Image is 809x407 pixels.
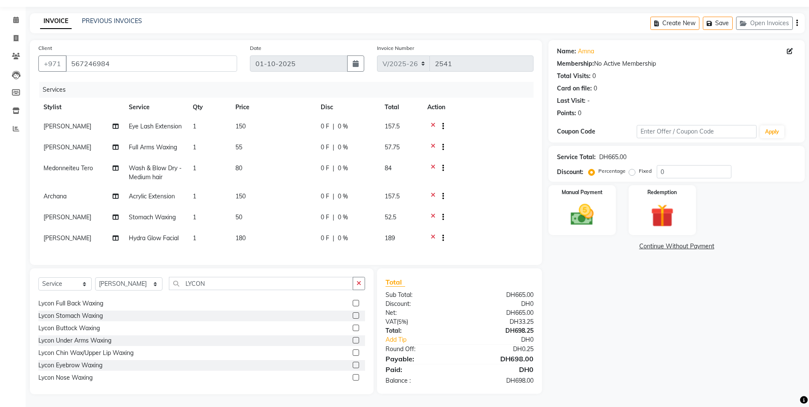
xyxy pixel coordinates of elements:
[736,17,793,30] button: Open Invoices
[333,143,334,152] span: |
[557,59,796,68] div: No Active Membership
[129,234,179,242] span: Hydra Glow Facial
[379,308,460,317] div: Net:
[82,17,142,25] a: PREVIOUS INVOICES
[124,98,188,117] th: Service
[188,98,230,117] th: Qty
[460,376,540,385] div: DH698.00
[338,234,348,243] span: 0 %
[460,308,540,317] div: DH665.00
[599,153,626,162] div: DH665.00
[235,213,242,221] span: 50
[235,192,246,200] span: 150
[169,277,353,290] input: Search or Scan
[38,324,100,333] div: Lycon Buttock Waxing
[385,164,391,172] span: 84
[43,122,91,130] span: [PERSON_NAME]
[557,153,596,162] div: Service Total:
[379,299,460,308] div: Discount:
[338,122,348,131] span: 0 %
[592,72,596,81] div: 0
[650,17,699,30] button: Create New
[379,326,460,335] div: Total:
[386,318,397,326] span: VAT
[460,326,540,335] div: DH698.25
[193,192,196,200] span: 1
[557,96,586,105] div: Last Visit:
[398,318,406,325] span: 5%
[637,125,756,138] input: Enter Offer / Coupon Code
[639,167,652,175] label: Fixed
[563,201,601,228] img: _cash.svg
[557,72,591,81] div: Total Visits:
[66,55,237,72] input: Search by Name/Mobile/Email/Code
[43,143,91,151] span: [PERSON_NAME]
[460,345,540,354] div: DH0.25
[557,59,594,68] div: Membership:
[235,143,242,151] span: 55
[379,354,460,364] div: Payable:
[379,335,473,344] a: Add Tip
[38,98,124,117] th: Stylist
[43,213,91,221] span: [PERSON_NAME]
[235,122,246,130] span: 150
[333,122,334,131] span: |
[193,143,196,151] span: 1
[587,96,590,105] div: -
[338,164,348,173] span: 0 %
[760,125,784,138] button: Apply
[385,192,400,200] span: 157.5
[460,317,540,326] div: DH33.25
[230,98,316,117] th: Price
[333,234,334,243] span: |
[385,234,395,242] span: 189
[316,98,380,117] th: Disc
[422,98,534,117] th: Action
[193,122,196,130] span: 1
[562,189,603,196] label: Manual Payment
[550,242,803,251] a: Continue Without Payment
[338,213,348,222] span: 0 %
[40,14,72,29] a: INVOICE
[557,109,576,118] div: Points:
[129,122,182,130] span: Eye Lash Extension
[250,44,261,52] label: Date
[321,143,329,152] span: 0 F
[557,168,583,177] div: Discount:
[578,47,594,56] a: Amna
[38,349,133,358] div: Lycon Chin Wax/Upper Lip Waxing
[129,213,176,221] span: Stomach Waxing
[598,167,626,175] label: Percentage
[460,291,540,299] div: DH665.00
[644,201,681,230] img: _gift.svg
[38,336,111,345] div: Lycon Under Arms Waxing
[39,82,540,98] div: Services
[321,234,329,243] span: 0 F
[43,164,93,172] span: Medonneiteu Tero
[379,317,460,326] div: ( )
[379,376,460,385] div: Balance :
[321,192,329,201] span: 0 F
[129,164,182,181] span: Wash & Blow Dry - Medium hair
[129,192,175,200] span: Acrylic Extension
[377,44,414,52] label: Invoice Number
[460,364,540,375] div: DH0
[557,127,637,136] div: Coupon Code
[338,192,348,201] span: 0 %
[473,335,540,344] div: DH0
[385,143,400,151] span: 57.75
[333,213,334,222] span: |
[386,278,405,287] span: Total
[703,17,733,30] button: Save
[460,299,540,308] div: DH0
[385,122,400,130] span: 157.5
[38,44,52,52] label: Client
[193,164,196,172] span: 1
[460,354,540,364] div: DH698.00
[647,189,677,196] label: Redemption
[43,234,91,242] span: [PERSON_NAME]
[193,234,196,242] span: 1
[321,122,329,131] span: 0 F
[594,84,597,93] div: 0
[333,164,334,173] span: |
